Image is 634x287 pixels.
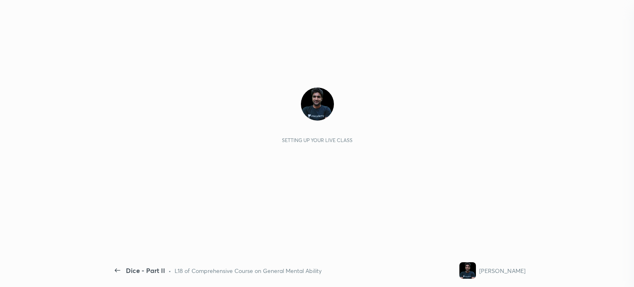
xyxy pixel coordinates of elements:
[168,266,171,275] div: •
[479,266,525,275] div: [PERSON_NAME]
[175,266,322,275] div: L18 of Comprehensive Course on General Mental Ability
[282,137,352,143] div: Setting up your live class
[301,88,334,121] img: a66458c536b8458bbb59fb65c32c454b.jpg
[126,266,165,275] div: Dice - Part II
[459,262,476,279] img: a66458c536b8458bbb59fb65c32c454b.jpg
